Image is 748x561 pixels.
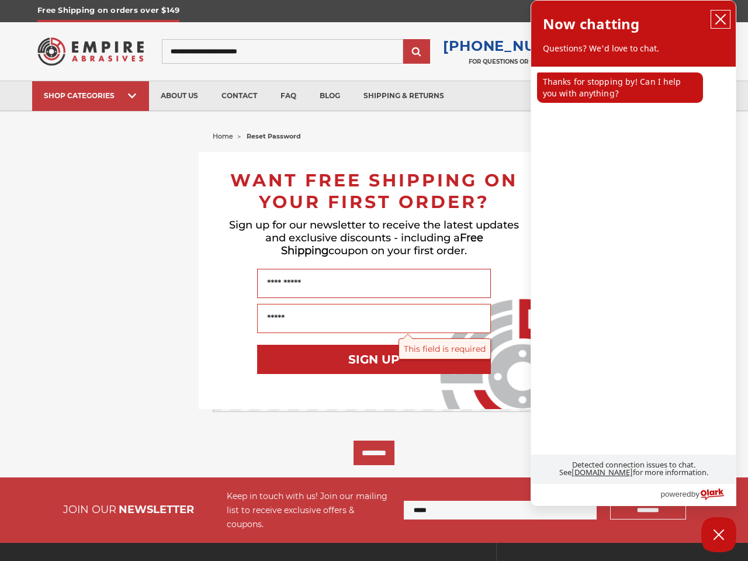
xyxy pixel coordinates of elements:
span: by [691,487,699,501]
button: close chatbox [711,11,730,28]
span: WANT FREE SHIPPING ON YOUR FIRST ORDER? [230,169,518,213]
button: SIGN UP [257,345,491,374]
p: Thanks for stopping by! Can I help you with anything? [537,72,703,103]
span: Free Shipping [281,231,483,257]
span: powered [660,487,691,501]
p: Questions? We'd love to chat. [543,43,724,54]
a: [DOMAIN_NAME] [572,467,633,477]
span: Sign up for our newsletter to receive the latest updates and exclusive discounts - including a co... [229,219,519,257]
button: Close Chatbox [701,517,736,552]
p: Detected connection issues to chat. See for more information. [531,455,736,483]
a: Powered by Olark [660,484,736,505]
h2: Now chatting [543,12,639,36]
div: chat [531,67,736,455]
